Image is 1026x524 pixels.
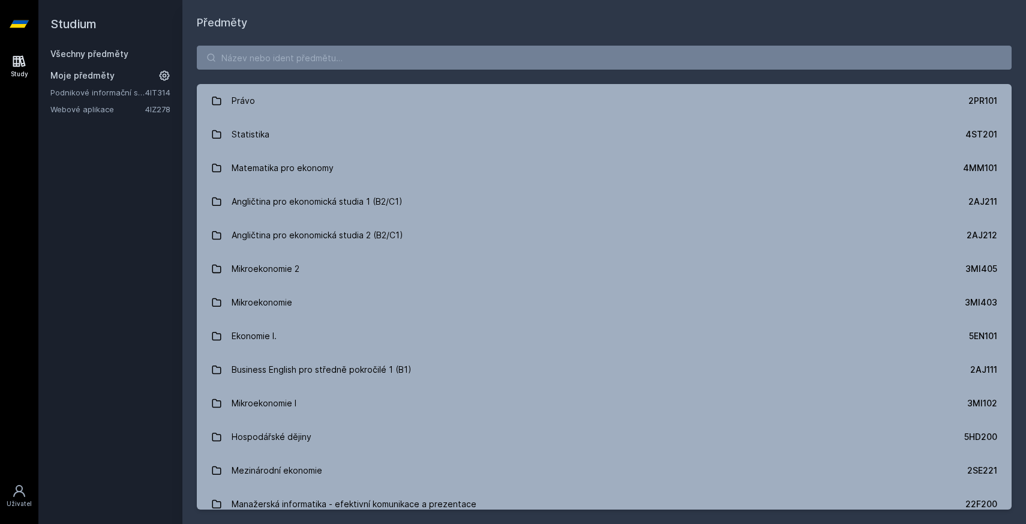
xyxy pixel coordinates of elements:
[197,353,1012,387] a: Business English pro středně pokročilé 1 (B1) 2AJ111
[965,263,997,275] div: 3MI405
[50,103,145,115] a: Webové aplikace
[965,297,997,309] div: 3MI403
[968,95,997,107] div: 2PR101
[963,162,997,174] div: 4MM101
[232,324,277,348] div: Ekonomie I.
[970,364,997,376] div: 2AJ111
[965,128,997,140] div: 4ST201
[197,252,1012,286] a: Mikroekonomie 2 3MI405
[50,86,145,98] a: Podnikové informační systémy
[197,387,1012,420] a: Mikroekonomie I 3MI102
[969,330,997,342] div: 5EN101
[50,49,128,59] a: Všechny předměty
[965,498,997,510] div: 22F200
[11,70,28,79] div: Study
[2,48,36,85] a: Study
[232,459,322,483] div: Mezinárodní ekonomie
[197,487,1012,521] a: Manažerská informatika - efektivní komunikace a prezentace 22F200
[197,118,1012,151] a: Statistika 4ST201
[232,122,269,146] div: Statistika
[197,151,1012,185] a: Matematika pro ekonomy 4MM101
[197,46,1012,70] input: Název nebo ident předmětu…
[197,420,1012,454] a: Hospodářské dějiny 5HD200
[967,465,997,477] div: 2SE221
[197,454,1012,487] a: Mezinárodní ekonomie 2SE221
[145,104,170,114] a: 4IZ278
[197,319,1012,353] a: Ekonomie I. 5EN101
[145,88,170,97] a: 4IT314
[964,431,997,443] div: 5HD200
[232,223,403,247] div: Angličtina pro ekonomická studia 2 (B2/C1)
[967,397,997,409] div: 3MI102
[232,358,412,382] div: Business English pro středně pokročilé 1 (B1)
[197,185,1012,218] a: Angličtina pro ekonomická studia 1 (B2/C1) 2AJ211
[197,218,1012,252] a: Angličtina pro ekonomická studia 2 (B2/C1) 2AJ212
[232,89,255,113] div: Právo
[232,492,476,516] div: Manažerská informatika - efektivní komunikace a prezentace
[232,291,292,315] div: Mikroekonomie
[197,286,1012,319] a: Mikroekonomie 3MI403
[967,229,997,241] div: 2AJ212
[50,70,115,82] span: Moje předměty
[968,196,997,208] div: 2AJ211
[232,190,403,214] div: Angličtina pro ekonomická studia 1 (B2/C1)
[232,391,296,415] div: Mikroekonomie I
[2,478,36,514] a: Uživatel
[232,156,334,180] div: Matematika pro ekonomy
[197,84,1012,118] a: Právo 2PR101
[232,257,299,281] div: Mikroekonomie 2
[232,425,311,449] div: Hospodářské dějiny
[7,499,32,508] div: Uživatel
[197,14,1012,31] h1: Předměty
